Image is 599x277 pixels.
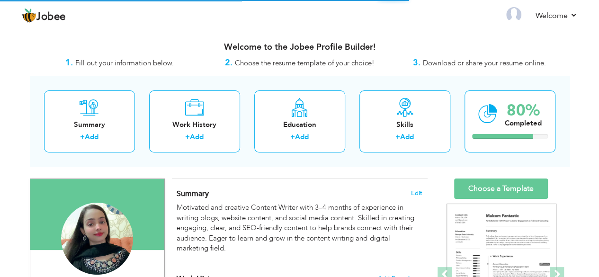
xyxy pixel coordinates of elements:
[395,132,400,142] label: +
[177,188,209,199] span: Summary
[80,132,85,142] label: +
[157,120,232,130] div: Work History
[61,203,133,275] img: Suhaee Abdul Ghafoor Samoo
[30,43,570,52] h3: Welcome to the Jobee Profile Builder!
[235,58,375,68] span: Choose the resume template of your choice!
[505,103,542,118] div: 80%
[65,57,73,69] strong: 1.
[185,132,190,142] label: +
[262,120,338,130] div: Education
[52,120,127,130] div: Summary
[423,58,546,68] span: Download or share your resume online.
[411,190,422,197] span: Edit
[505,118,542,128] div: Completed
[290,132,295,142] label: +
[75,58,174,68] span: Fill out your information below.
[21,8,36,23] img: jobee.io
[21,8,66,23] a: Jobee
[177,203,422,253] div: Motivated and creative Content Writer with 3–4 months of experience in writing blogs, website con...
[536,10,578,21] a: Welcome
[190,132,204,142] a: Add
[225,57,232,69] strong: 2.
[506,7,521,22] img: Profile Img
[454,179,548,199] a: Choose a Template
[295,132,309,142] a: Add
[177,189,422,198] h4: Adding a summary is a quick and easy way to highlight your experience and interests.
[413,57,420,69] strong: 3.
[85,132,98,142] a: Add
[400,132,414,142] a: Add
[36,12,66,22] span: Jobee
[367,120,443,130] div: Skills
